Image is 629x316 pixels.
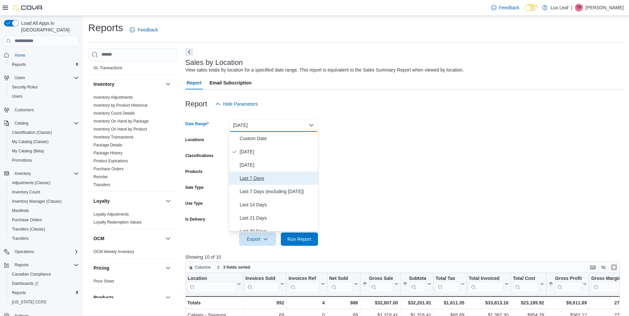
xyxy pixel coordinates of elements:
[245,275,279,292] div: Invoices Sold
[469,275,503,282] div: Total Invoiced
[513,299,544,307] div: $23,189.92
[589,263,597,271] button: Keyboard shortcuts
[188,275,236,282] div: Location
[9,156,35,164] a: Promotions
[12,261,79,269] span: Reports
[9,138,79,146] span: My Catalog (Classic)
[9,179,53,187] a: Adjustments (Classic)
[9,92,25,100] a: Users
[94,182,110,187] span: Transfers
[591,275,625,292] div: Gross Margin
[12,106,36,114] a: Customers
[88,210,177,229] div: Loyalty
[94,66,122,70] a: GL Transactions
[185,254,624,260] p: Showing 10 of 10
[94,81,114,87] h3: Inventory
[288,275,319,292] div: Invoices Ref
[9,270,54,278] a: Canadian Compliance
[185,67,464,74] div: View sales totals by location for a specified date range. This report is equivalent to the Sales ...
[7,146,82,156] button: My Catalog (Beta)
[281,233,318,246] button: Run Report
[94,81,163,87] button: Inventory
[15,53,25,58] span: Home
[9,225,79,233] span: Transfers (Classic)
[469,275,503,292] div: Total Invoiced
[9,280,41,288] a: Dashboards
[240,134,315,142] span: Custom Date
[9,298,79,306] span: Washington CCRS
[469,299,508,307] div: $33,813.16
[435,275,459,282] div: Total Tax
[94,235,104,242] h3: OCM
[94,294,114,301] h3: Products
[195,265,211,270] span: Columns
[9,298,49,306] a: [US_STATE] CCRS
[15,249,34,254] span: Operations
[127,23,160,36] a: Feedback
[1,105,82,115] button: Customers
[9,129,55,136] a: Classification (Classic)
[7,137,82,146] button: My Catalog (Classic)
[229,132,318,231] div: Select listbox
[13,4,43,11] img: Cova
[499,4,519,11] span: Feedback
[15,262,29,268] span: Reports
[164,293,172,301] button: Products
[94,119,149,124] a: Inventory On Hand by Package
[9,92,79,100] span: Users
[12,199,62,204] span: Inventory Manager (Classic)
[94,151,122,155] a: Package History
[1,169,82,178] button: Inventory
[369,275,393,292] div: Gross Sales
[15,75,25,80] span: Users
[9,188,43,196] a: Inventory Count
[213,97,261,111] button: Hide Parameters
[223,265,250,270] span: 3 fields sorted
[12,74,79,82] span: Users
[555,275,582,282] div: Gross Profit
[245,275,284,292] button: Invoices Sold
[94,183,110,187] a: Transfers
[7,288,82,297] button: Reports
[88,21,123,34] h1: Reports
[94,279,114,284] a: Price Sheet
[94,95,133,100] a: Inventory Adjustments
[94,198,163,204] button: Loyalty
[586,4,624,12] p: [PERSON_NAME]
[185,153,214,158] label: Classifications
[7,187,82,197] button: Inventory Count
[187,299,241,307] div: Totals
[12,94,22,99] span: Users
[288,275,325,292] button: Invoices Ref
[164,264,172,272] button: Pricing
[488,1,522,14] a: Feedback
[369,275,393,282] div: Gross Sales
[15,107,34,113] span: Customers
[9,83,79,91] span: Security Roles
[243,233,272,246] span: Export
[164,235,172,242] button: OCM
[1,50,82,60] button: Home
[525,4,539,11] input: Dark Mode
[94,158,128,164] span: Product Expirations
[7,92,82,101] button: Users
[94,294,163,301] button: Products
[12,130,52,135] span: Classification (Classic)
[287,236,311,242] span: Run Report
[94,249,134,254] a: OCM Weekly Inventory
[94,111,135,116] span: Inventory Count Details
[94,167,124,171] a: Purchase Orders
[185,137,204,142] label: Locations
[210,76,252,89] span: Email Subscription
[288,299,325,307] div: 4
[513,275,544,292] button: Total Cost
[9,147,79,155] span: My Catalog (Beta)
[12,84,37,90] span: Security Roles
[9,197,79,205] span: Inventory Manager (Classic)
[12,189,40,195] span: Inventory Count
[15,121,28,126] span: Catalog
[12,148,44,154] span: My Catalog (Beta)
[329,299,358,307] div: 888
